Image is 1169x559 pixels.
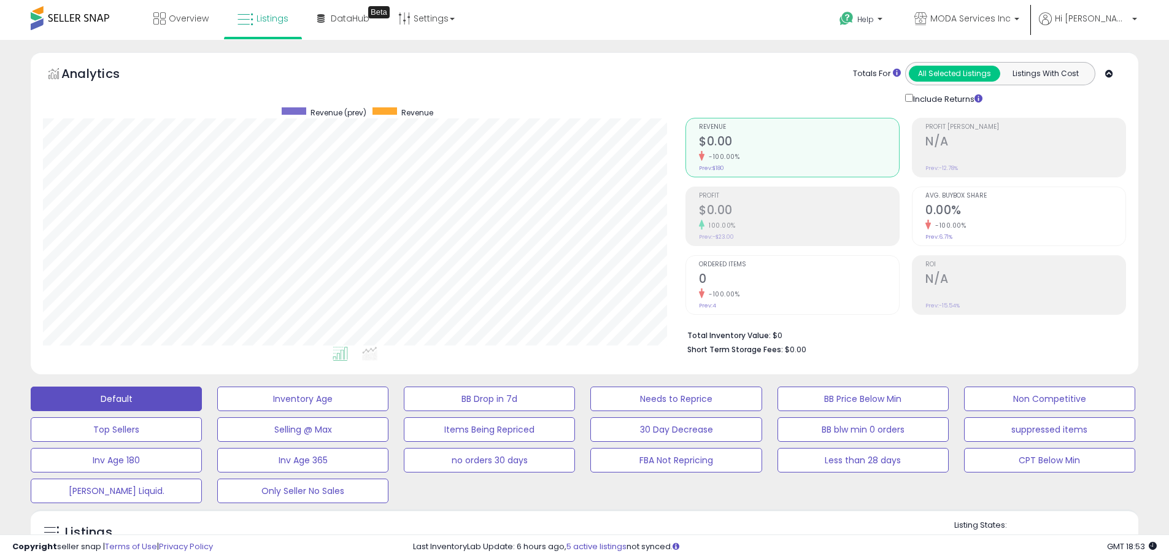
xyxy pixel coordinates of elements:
div: seller snap | | [12,541,213,553]
span: Overview [169,12,209,25]
small: Prev: 4 [699,302,716,309]
button: Inv Age 180 [31,448,202,472]
button: Only Seller No Sales [217,479,388,503]
button: no orders 30 days [404,448,575,472]
button: Needs to Reprice [590,387,762,411]
span: DataHub [331,12,369,25]
label: Active [966,534,989,544]
h5: Listings [65,524,112,541]
li: $0 [687,327,1117,342]
button: BB Price Below Min [777,387,949,411]
h2: 0 [699,272,899,288]
div: Totals For [853,68,901,80]
span: MODA Services Inc [930,12,1011,25]
button: Inv Age 365 [217,448,388,472]
small: Prev: 6.71% [925,233,952,241]
small: 100.00% [704,221,736,230]
small: Prev: -15.54% [925,302,960,309]
button: suppressed items [964,417,1135,442]
span: $0.00 [785,344,806,355]
button: Inventory Age [217,387,388,411]
div: Include Returns [896,91,997,106]
div: Last InventoryLab Update: 6 hours ago, not synced. [413,541,1157,553]
i: Get Help [839,11,854,26]
h2: N/A [925,272,1125,288]
span: Avg. Buybox Share [925,193,1125,199]
small: Prev: -12.78% [925,164,958,172]
span: Hi [PERSON_NAME] [1055,12,1128,25]
button: 30 Day Decrease [590,417,762,442]
button: All Selected Listings [909,66,1000,82]
label: Deactivated [1059,534,1105,544]
h2: N/A [925,134,1125,151]
span: Revenue [401,107,433,118]
h2: $0.00 [699,203,899,220]
button: Default [31,387,202,411]
span: Help [857,14,874,25]
p: Listing States: [954,520,1138,531]
small: -100.00% [704,290,739,299]
h5: Analytics [61,65,144,85]
span: Profit [699,193,899,199]
button: [PERSON_NAME] Liquid. [31,479,202,503]
div: Tooltip anchor [368,6,390,18]
button: Selling @ Max [217,417,388,442]
a: Terms of Use [105,541,157,552]
h2: 0.00% [925,203,1125,220]
button: BB Drop in 7d [404,387,575,411]
small: -100.00% [931,221,966,230]
span: Revenue (prev) [311,107,366,118]
span: Profit [PERSON_NAME] [925,124,1125,131]
span: ROI [925,261,1125,268]
b: Total Inventory Value: [687,330,771,341]
a: Help [830,2,895,40]
button: Items Being Repriced [404,417,575,442]
small: Prev: -$23.00 [699,233,734,241]
b: Short Term Storage Fees: [687,344,783,355]
button: Less than 28 days [777,448,949,472]
span: Ordered Items [699,261,899,268]
strong: Copyright [12,541,57,552]
a: Hi [PERSON_NAME] [1039,12,1137,40]
small: Prev: $180 [699,164,724,172]
span: Revenue [699,124,899,131]
button: FBA Not Repricing [590,448,762,472]
button: CPT Below Min [964,448,1135,472]
a: 5 active listings [566,541,627,552]
button: BB blw min 0 orders [777,417,949,442]
h2: $0.00 [699,134,899,151]
button: Top Sellers [31,417,202,442]
small: -100.00% [704,152,739,161]
button: Non Competitive [964,387,1135,411]
a: Privacy Policy [159,541,213,552]
span: Listings [257,12,288,25]
button: Listings With Cost [1000,66,1091,82]
span: 2025-09-8 18:53 GMT [1107,541,1157,552]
